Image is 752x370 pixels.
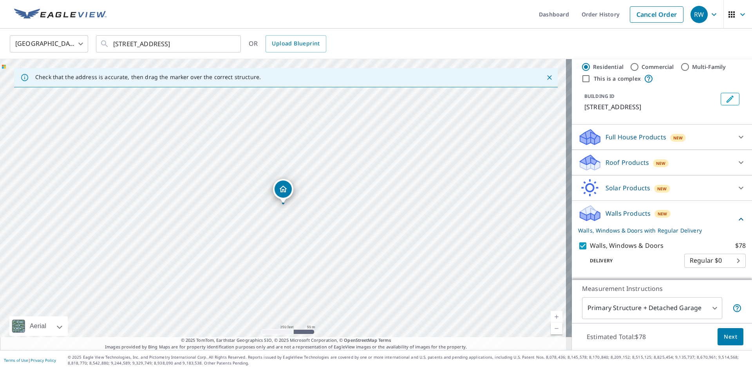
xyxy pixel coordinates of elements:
p: [STREET_ADDRESS] [584,102,718,112]
p: Full House Products [606,132,666,142]
img: EV Logo [14,9,107,20]
p: $78 [735,241,746,251]
a: Terms of Use [4,357,28,363]
label: Residential [593,63,624,71]
span: New [657,186,667,192]
p: Walls, Windows & Doors with Regular Delivery [578,226,736,235]
label: Commercial [642,63,674,71]
label: Multi-Family [692,63,726,71]
div: Dropped pin, building 1, Residential property, 3219 Tuscan Valley Estates Ct Arnold, MO 63010 [273,179,293,203]
div: Aerial [27,316,49,336]
p: Measurement Instructions [582,284,742,293]
div: [GEOGRAPHIC_DATA] [10,33,88,55]
p: © 2025 Eagle View Technologies, Inc. and Pictometry International Corp. All Rights Reserved. Repo... [68,354,748,366]
a: Current Level 17, Zoom In [551,311,562,323]
p: Check that the address is accurate, then drag the marker over the correct structure. [35,74,261,81]
div: Walls ProductsNewWalls, Windows & Doors with Regular Delivery [578,204,746,235]
p: Delivery [578,257,684,264]
a: Upload Blueprint [266,35,326,52]
a: OpenStreetMap [344,337,377,343]
button: Edit building 1 [721,93,739,105]
span: New [673,135,683,141]
a: Current Level 17, Zoom Out [551,323,562,334]
p: Solar Products [606,183,650,193]
div: Roof ProductsNew [578,153,746,172]
p: Estimated Total: $78 [580,328,652,345]
div: OR [249,35,326,52]
p: Roof Products [606,158,649,167]
div: Full House ProductsNew [578,128,746,146]
a: Terms [378,337,391,343]
div: Regular $0 [684,250,746,272]
button: Next [718,328,743,346]
span: © 2025 TomTom, Earthstar Geographics SIO, © 2025 Microsoft Corporation, © [181,337,391,344]
div: Solar ProductsNew [578,179,746,197]
button: Close [544,72,555,83]
span: Upload Blueprint [272,39,320,49]
a: Cancel Order [630,6,683,23]
input: Search by address or latitude-longitude [113,33,225,55]
div: Primary Structure + Detached Garage [582,297,722,319]
p: Walls, Windows & Doors [590,241,663,251]
p: BUILDING ID [584,93,615,99]
p: | [4,358,56,363]
div: RW [691,6,708,23]
span: Your report will include the primary structure and a detached garage if one exists. [732,303,742,313]
span: New [658,211,667,217]
span: Next [724,332,737,342]
p: Walls Products [606,209,651,218]
div: Aerial [9,316,68,336]
label: This is a complex [594,75,641,83]
a: Privacy Policy [31,357,56,363]
span: New [656,160,666,166]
